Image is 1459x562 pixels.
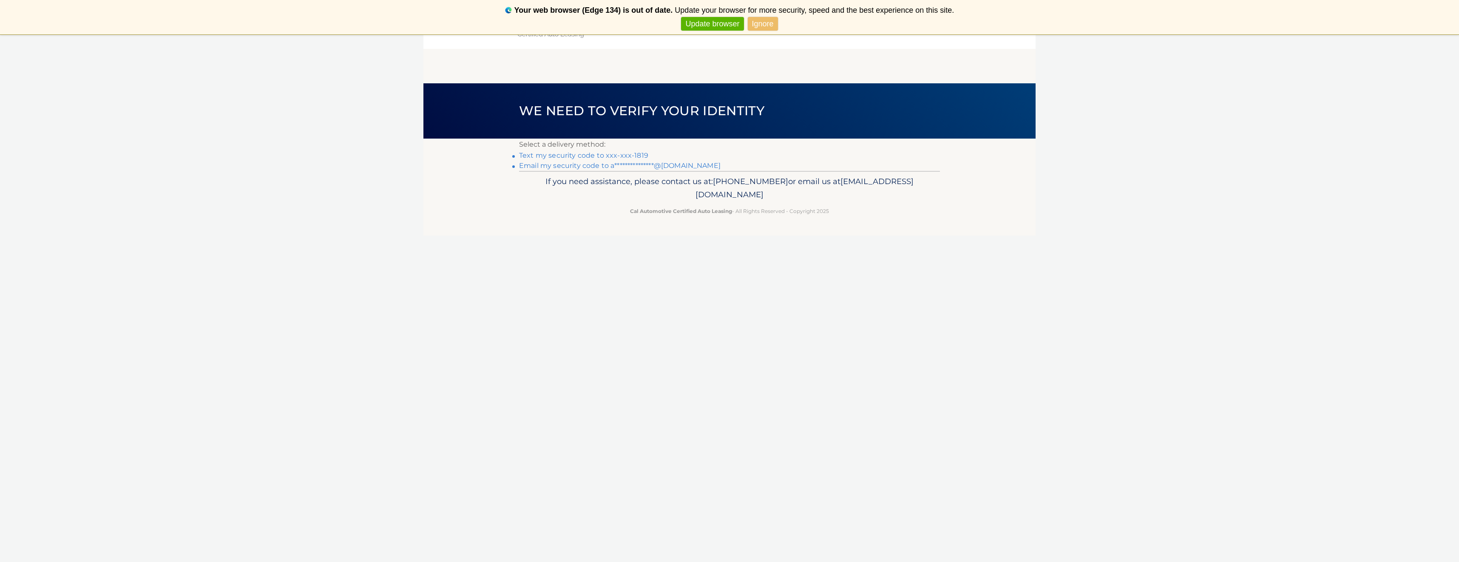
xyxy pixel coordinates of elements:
p: If you need assistance, please contact us at: or email us at [525,175,934,202]
span: Update your browser for more security, speed and the best experience on this site. [675,6,954,14]
strong: Cal Automotive Certified Auto Leasing [630,208,732,214]
a: Update browser [681,17,744,31]
p: Select a delivery method: [519,139,940,150]
span: We need to verify your identity [519,103,764,119]
a: Ignore [748,17,778,31]
p: - All Rights Reserved - Copyright 2025 [525,207,934,216]
span: [PHONE_NUMBER] [713,176,788,186]
b: Your web browser (Edge 134) is out of date. [514,6,673,14]
a: Text my security code to xxx-xxx-1819 [519,151,648,159]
